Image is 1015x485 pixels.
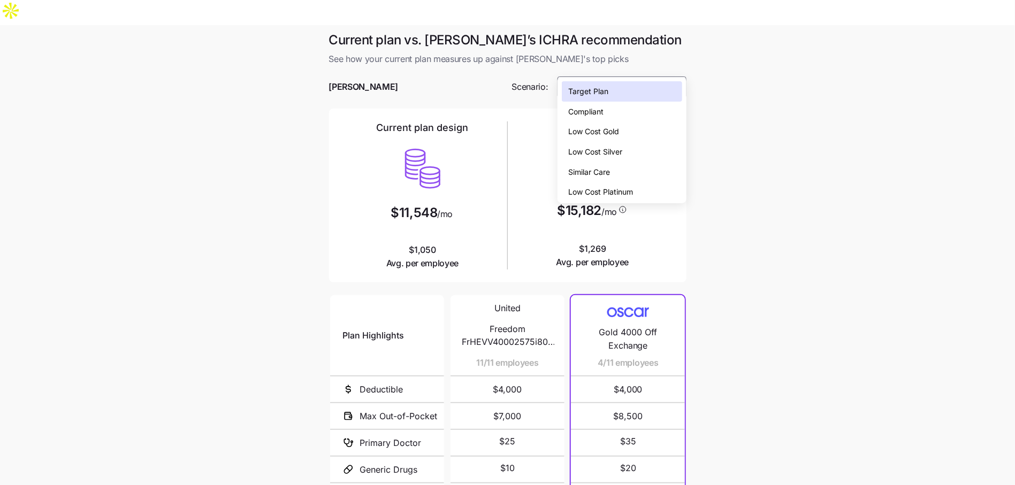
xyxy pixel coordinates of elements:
span: United [494,302,521,315]
span: $4,000 [463,376,552,402]
span: $35 [620,435,636,448]
span: $11,548 [391,206,438,219]
span: Plan Highlights [343,329,405,342]
span: Target Plan [568,86,608,97]
h2: Current plan design [377,121,469,134]
span: $1,269 [556,242,629,269]
span: $8,500 [584,403,672,429]
span: Freedom FrHEVV40002575i8021B [461,322,554,349]
span: Generic Drugs [360,463,418,476]
span: Scenario: [512,80,548,94]
span: 11/11 employees [476,356,538,369]
span: Avg. per employee [386,257,459,270]
span: Gold 4000 Off Exchange [584,326,672,352]
span: $20 [620,461,636,475]
span: /mo [601,207,617,216]
span: Primary Doctor [360,436,422,450]
span: $15,182 [558,204,602,217]
span: Low Cost Gold [568,126,619,137]
span: Low Cost Silver [568,146,622,158]
span: Deductible [360,383,403,396]
span: $1,050 [386,243,459,270]
span: /mo [437,210,453,218]
span: $4,000 [584,376,672,402]
img: Carrier [607,302,650,322]
span: Similar Care [568,166,610,178]
span: Low Cost Platinum [568,186,633,198]
span: $25 [499,435,515,448]
span: [PERSON_NAME] [329,80,399,94]
span: Avg. per employee [556,256,629,269]
span: $7,000 [463,403,552,429]
span: Max Out-of-Pocket [360,410,438,423]
span: 4/11 employees [598,356,659,369]
span: See how your current plan measures up against [PERSON_NAME]'s top picks [329,52,686,66]
span: $10 [500,461,515,475]
span: Compliant [568,106,604,118]
h1: Current plan vs. [PERSON_NAME]’s ICHRA recommendation [329,32,686,48]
